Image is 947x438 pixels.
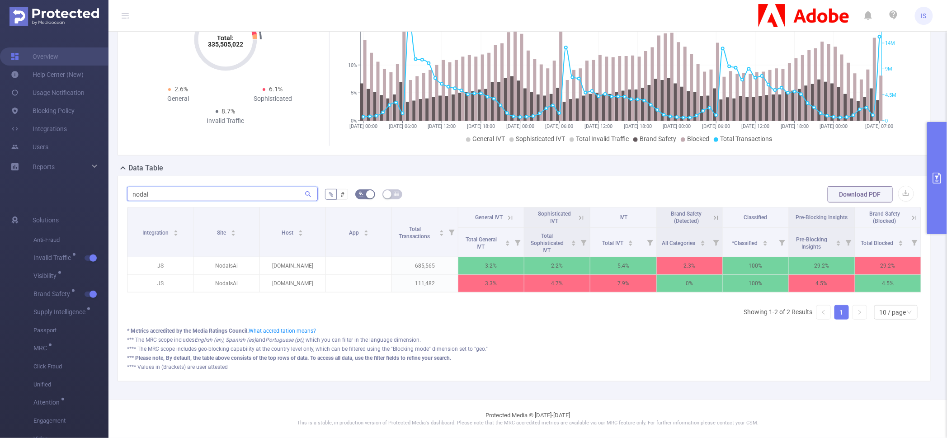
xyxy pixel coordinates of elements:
p: 100% [723,275,788,292]
i: Portuguese (pt) [265,337,303,343]
i: icon: caret-up [173,229,178,231]
i: Filter menu [842,228,855,257]
div: **** Values in (Brackets) are user attested [127,363,921,371]
p: 100% [723,257,788,274]
h2: Data Table [128,163,163,174]
div: Sort [700,239,706,245]
p: [DOMAIN_NAME] [260,257,325,274]
tspan: [DATE] 00:00 [506,123,534,129]
p: NodalsAi [193,275,259,292]
span: IS [921,7,927,25]
i: icon: caret-down [836,242,841,245]
i: icon: left [821,310,826,315]
p: 29.2% [789,257,854,274]
tspan: 5% [351,90,357,96]
tspan: 0% [351,118,357,124]
span: 2.6% [174,85,188,93]
tspan: 14M [886,40,895,46]
a: Integrations [11,120,67,138]
i: icon: caret-down [763,242,768,245]
tspan: [DATE] 12:00 [585,123,613,129]
i: English (en), Spanish (es) [194,337,256,343]
div: **** The MRC scope includes geo-blocking capability at the country level only, which can be filte... [127,345,921,353]
span: All Categories [662,240,697,246]
span: Visibility [33,273,60,279]
i: icon: caret-down [439,232,444,235]
span: Integration [142,230,170,236]
tspan: [DATE] 18:00 [624,123,652,129]
span: Total Sophisticated IVT [531,233,564,254]
span: Supply Intelligence [33,309,89,315]
span: Click Fraud [33,358,108,376]
tspan: [DATE] 06:00 [702,123,730,129]
tspan: [DATE] 06:00 [389,123,417,129]
li: Showing 1-2 of 2 Results [744,305,813,320]
tspan: [DATE] 18:00 [781,123,809,129]
span: # [340,191,344,198]
div: Sophisticated [226,94,320,104]
span: Invalid Traffic [33,254,74,261]
p: This is a stable, in production version of Protected Media's dashboard. Please note that the MRC ... [131,419,924,427]
p: 7.9% [590,275,656,292]
p: 29.2% [855,257,921,274]
p: NodalsAi [193,257,259,274]
a: Blocking Policy [11,102,75,120]
span: Total Blocked [861,240,895,246]
span: 8.7% [222,108,236,115]
tspan: Total: [217,34,234,42]
p: 2.3% [657,257,722,274]
i: icon: bg-colors [358,191,364,197]
i: icon: caret-down [298,232,303,235]
li: Previous Page [816,305,831,320]
div: Sort [763,239,768,245]
span: Total Transactions [399,226,431,240]
tspan: 9M [886,66,893,72]
span: % [329,191,333,198]
a: Help Center (New) [11,66,84,84]
span: Total IVT [602,240,625,246]
img: Protected Media [9,7,99,26]
div: Invalid Traffic [178,116,273,126]
tspan: [DATE] 12:00 [742,123,770,129]
p: 4.5% [855,275,921,292]
i: icon: caret-up [231,229,236,231]
i: Filter menu [644,228,656,257]
i: icon: caret-up [298,229,303,231]
i: Filter menu [908,228,921,257]
span: Solutions [33,211,59,229]
tspan: [DATE] 00:00 [663,123,691,129]
tspan: 0 [886,118,888,124]
span: Passport [33,321,108,339]
i: icon: down [907,310,912,316]
i: icon: caret-up [505,239,510,242]
span: Engagement [33,412,108,430]
span: Anti-Fraud [33,231,108,249]
span: Sophisticated IVT [516,135,565,142]
tspan: 10% [348,62,357,68]
span: General IVT [472,135,505,142]
tspan: [DATE] 00:00 [820,123,848,129]
p: JS [127,275,193,292]
span: MRC [33,345,50,351]
i: Filter menu [577,228,590,257]
i: Filter menu [511,228,524,257]
p: 111,482 [392,275,457,292]
div: Sort [298,229,303,234]
span: *Classified [732,240,759,246]
i: icon: table [394,191,399,197]
span: Classified [744,214,768,221]
div: General [131,94,226,104]
i: icon: caret-up [571,239,576,242]
p: 2.2% [524,257,590,274]
div: Sort [505,239,510,245]
i: icon: caret-down [231,232,236,235]
i: icon: caret-down [363,232,368,235]
span: 6.1% [269,85,283,93]
p: 0% [657,275,722,292]
p: 5.4% [590,257,656,274]
span: Brand Safety (Blocked) [870,211,900,224]
span: Site [217,230,227,236]
p: JS [127,257,193,274]
span: Sophisticated IVT [538,211,571,224]
i: Filter menu [445,207,458,257]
